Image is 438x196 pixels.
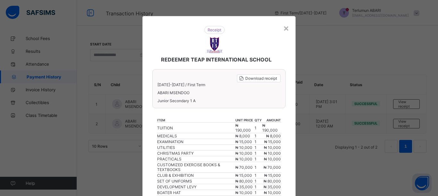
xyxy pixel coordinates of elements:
[235,134,250,138] span: ₦ 8,000
[157,145,235,150] div: UTILITIES
[161,56,272,63] span: REDEEMER TEAP INTERNATIONAL SCHOOL
[157,82,205,87] span: [DATE]-[DATE] / First Term
[264,139,281,144] span: ₦ 15,000
[264,151,281,156] span: ₦ 10,000
[235,123,251,133] span: ₦ 190,000
[283,22,289,33] div: ×
[254,173,262,178] td: 1
[264,145,281,150] span: ₦ 10,000
[264,184,281,189] span: ₦ 35,000
[157,151,235,156] div: CHRISTMAS PARTY
[235,165,253,170] span: ₦ 70,000
[254,118,262,123] th: qty
[254,156,262,162] td: 1
[235,173,252,178] span: ₦ 15,000
[254,184,262,190] td: 1
[254,145,262,151] td: 1
[235,157,252,161] span: ₦ 10,000
[157,179,235,184] div: SET OF UNIFORMS
[157,90,281,95] span: ABARI MSENDOO
[264,190,281,195] span: ₦ 10,000
[264,165,281,170] span: ₦ 70,000
[157,157,235,161] div: PRACTICALS
[235,118,254,123] th: unit price
[204,26,225,34] img: receipt.26f346b57495a98c98ef9b0bc63aa4d8.svg
[157,126,235,130] div: TUITION
[264,173,281,178] span: ₦ 15,000
[262,118,281,123] th: amount
[254,190,262,196] td: 1
[254,139,262,145] td: 1
[157,139,235,144] div: EXAMINATION
[266,134,281,138] span: ₦ 8,000
[235,184,253,189] span: ₦ 35,000
[235,179,253,184] span: ₦ 80,000
[245,76,277,81] span: Download receipt
[254,151,262,156] td: 1
[264,157,281,161] span: ₦ 10,000
[157,173,235,178] div: CLUB & EXHIBITION
[157,118,235,123] th: item
[235,145,252,150] span: ₦ 10,000
[254,162,262,173] td: 1
[254,133,262,139] td: 1
[157,184,235,189] div: DEVELOPMENT LEVY
[157,134,235,138] div: MEDICALS
[254,123,262,133] td: 1
[264,179,281,184] span: ₦ 80,000
[235,190,252,195] span: ₦ 10,000
[235,139,252,144] span: ₦ 15,000
[254,178,262,184] td: 1
[262,123,278,133] span: ₦ 190,000
[206,37,223,53] img: REDEEMER TEAP INTERNATIONAL SCHOOL
[157,162,235,172] div: CUSTOMIZED EXERCISE BOOKS & TEXTBOOKS
[235,151,252,156] span: ₦ 10,000
[157,190,235,195] div: BOATER HAT
[157,98,281,103] span: Junior Secondary 1 A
